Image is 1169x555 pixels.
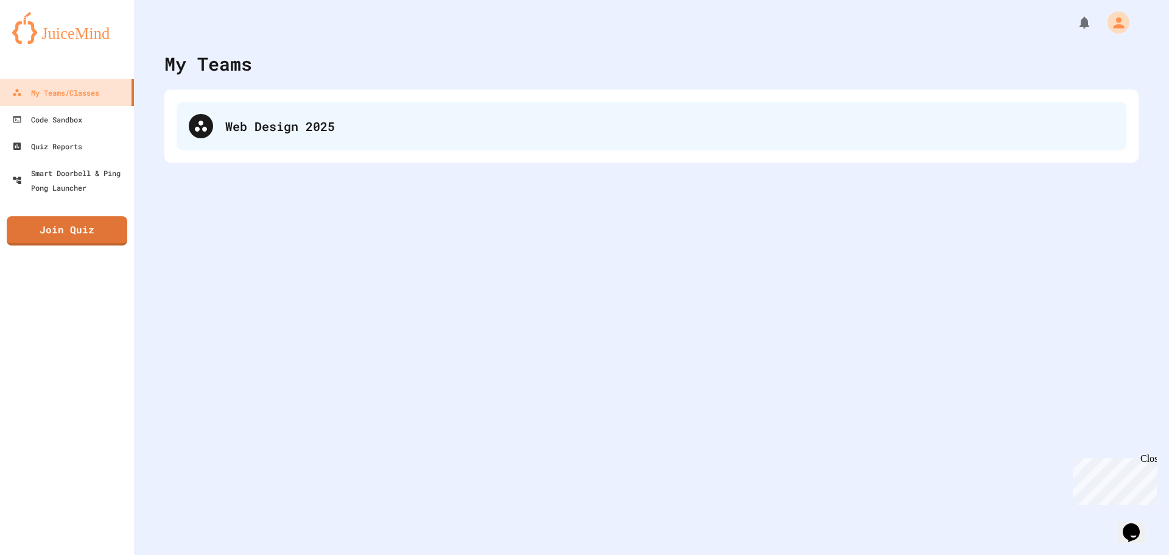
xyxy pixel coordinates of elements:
iframe: chat widget [1118,506,1157,543]
div: Smart Doorbell & Ping Pong Launcher [12,166,129,195]
div: My Teams [164,50,252,77]
div: Code Sandbox [12,112,82,127]
div: My Teams/Classes [12,85,99,100]
div: Web Design 2025 [177,102,1126,150]
img: logo-orange.svg [12,12,122,44]
div: Quiz Reports [12,139,82,154]
div: My Notifications [1055,12,1095,33]
div: Chat with us now!Close [5,5,84,77]
div: My Account [1095,9,1132,37]
div: Web Design 2025 [225,117,1114,135]
iframe: chat widget [1068,453,1157,505]
a: Join Quiz [7,216,127,246]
